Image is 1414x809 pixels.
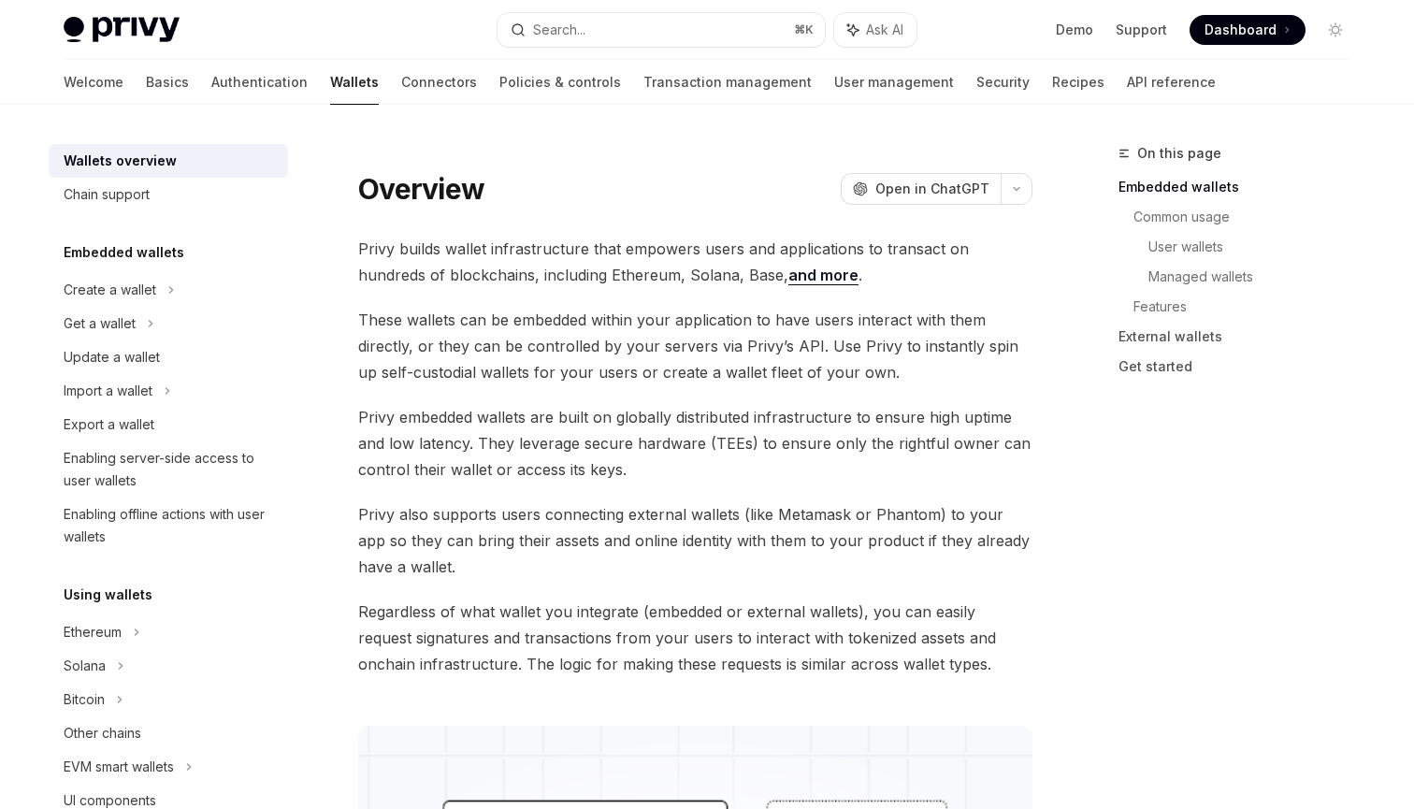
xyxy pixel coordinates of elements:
span: Privy builds wallet infrastructure that empowers users and applications to transact on hundreds o... [358,236,1032,288]
div: Enabling offline actions with user wallets [64,503,277,548]
span: These wallets can be embedded within your application to have users interact with them directly, ... [358,307,1032,385]
div: Export a wallet [64,413,154,436]
span: Ask AI [866,21,903,39]
a: Recipes [1052,60,1104,105]
a: Enabling server-side access to user wallets [49,441,288,498]
button: Toggle dark mode [1320,15,1350,45]
a: Chain support [49,178,288,211]
a: Basics [146,60,189,105]
div: Enabling server-side access to user wallets [64,447,277,492]
div: Bitcoin [64,688,105,711]
a: Welcome [64,60,123,105]
div: Chain support [64,183,150,206]
div: Import a wallet [64,380,152,402]
a: Other chains [49,716,288,750]
a: Wallets [330,60,379,105]
span: ⌘ K [794,22,814,37]
a: API reference [1127,60,1216,105]
a: Demo [1056,21,1093,39]
a: and more [788,266,858,285]
span: Privy also supports users connecting external wallets (like Metamask or Phantom) to your app so t... [358,501,1032,580]
a: Wallets overview [49,144,288,178]
a: Connectors [401,60,477,105]
h5: Embedded wallets [64,241,184,264]
a: Support [1116,21,1167,39]
span: On this page [1137,142,1221,165]
div: EVM smart wallets [64,756,174,778]
button: Open in ChatGPT [841,173,1001,205]
a: Transaction management [643,60,812,105]
div: Create a wallet [64,279,156,301]
h1: Overview [358,172,484,206]
h5: Using wallets [64,584,152,606]
button: Ask AI [834,13,916,47]
a: User wallets [1148,232,1365,262]
a: Features [1133,292,1365,322]
a: Export a wallet [49,408,288,441]
a: Dashboard [1190,15,1306,45]
a: Authentication [211,60,308,105]
a: Enabling offline actions with user wallets [49,498,288,554]
div: Other chains [64,722,141,744]
a: Update a wallet [49,340,288,374]
button: Search...⌘K [498,13,825,47]
a: Managed wallets [1148,262,1365,292]
div: Solana [64,655,106,677]
a: Embedded wallets [1118,172,1365,202]
span: Privy embedded wallets are built on globally distributed infrastructure to ensure high uptime and... [358,404,1032,483]
a: Policies & controls [499,60,621,105]
span: Open in ChatGPT [875,180,989,198]
div: Wallets overview [64,150,177,172]
a: Get started [1118,352,1365,382]
div: Ethereum [64,621,122,643]
span: Dashboard [1205,21,1277,39]
div: Search... [533,19,585,41]
div: Get a wallet [64,312,136,335]
a: Security [976,60,1030,105]
img: light logo [64,17,180,43]
a: Common usage [1133,202,1365,232]
a: External wallets [1118,322,1365,352]
span: Regardless of what wallet you integrate (embedded or external wallets), you can easily request si... [358,599,1032,677]
div: Update a wallet [64,346,160,368]
a: User management [834,60,954,105]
